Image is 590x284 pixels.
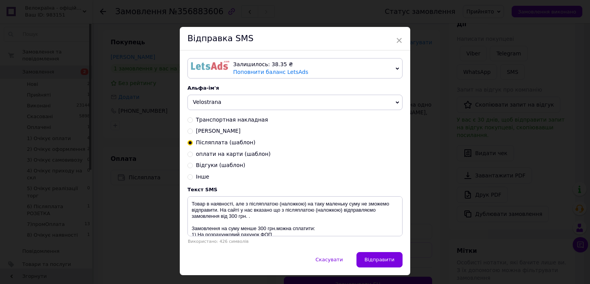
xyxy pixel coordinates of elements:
button: Скасувати [307,252,351,267]
span: Післяплата (шаблон) [196,139,255,145]
div: Використано: 426 символів [187,239,403,244]
span: Транспортная накладная [196,117,268,123]
div: Залишилось: 38.35 ₴ [233,61,393,68]
span: Інше [196,174,209,180]
span: Velostrana [193,99,221,105]
div: Текст SMS [187,187,403,192]
span: × [396,34,403,47]
textarea: Товар в наявності, але з післяплатою (наложкою) на таку маленьку суму не зможемо відправити. На с... [187,196,403,236]
span: оплати на карти (шаблон) [196,151,270,157]
span: Скасувати [315,257,343,262]
span: Відправити [365,257,394,262]
span: Альфа-ім'я [187,85,219,91]
a: Поповнити баланс LetsAds [233,69,308,75]
button: Відправити [356,252,403,267]
span: [PERSON_NAME] [196,128,240,134]
span: Відгуки (шаблон) [196,162,245,168]
div: Відправка SMS [180,27,410,50]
